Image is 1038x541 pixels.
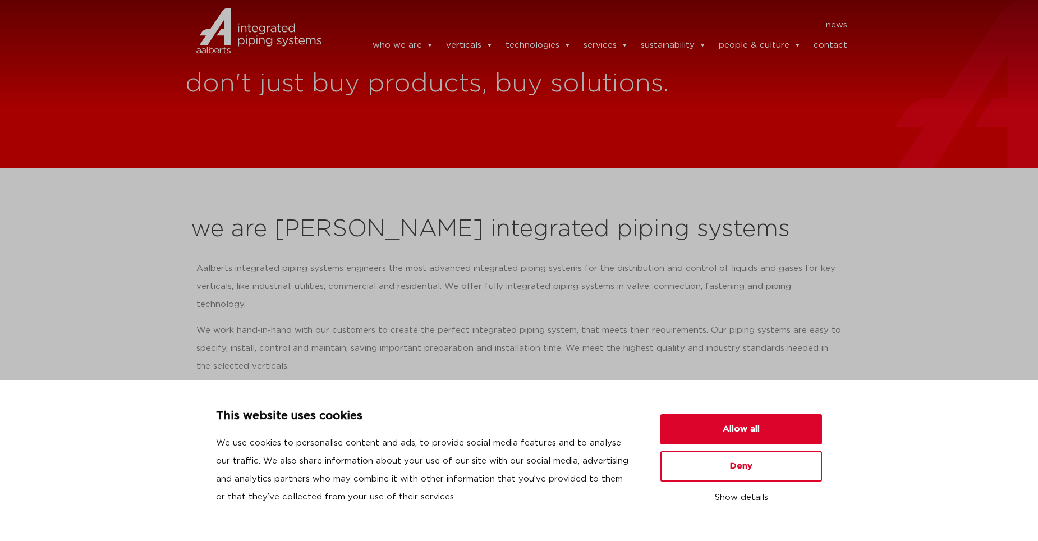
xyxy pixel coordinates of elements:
[446,34,493,57] a: verticals
[660,451,822,482] button: Deny
[216,434,633,506] p: We use cookies to personalise content and ads, to provide social media features and to analyse ou...
[584,34,628,57] a: services
[719,34,801,57] a: people & culture
[660,414,822,444] button: Allow all
[196,322,842,375] p: We work hand-in-hand with our customers to create the perfect integrated piping system, that meet...
[373,34,434,57] a: who we are
[660,488,822,507] button: Show details
[826,16,847,34] a: news
[641,34,706,57] a: sustainability
[191,216,847,243] h2: we are [PERSON_NAME] integrated piping systems
[338,16,847,34] nav: Menu
[196,260,842,314] p: Aalberts integrated piping systems engineers the most advanced integrated piping systems for the ...
[506,34,571,57] a: technologies
[814,34,847,57] a: contact
[216,407,633,425] p: This website uses cookies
